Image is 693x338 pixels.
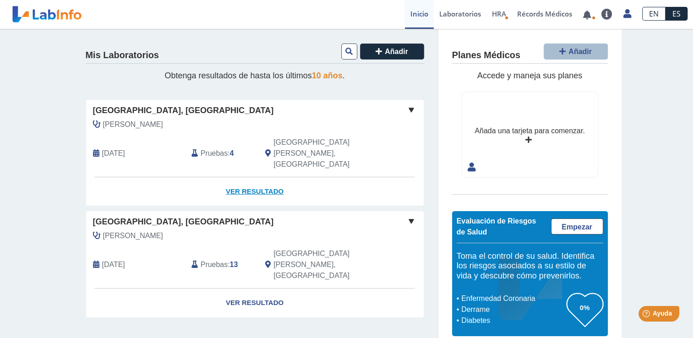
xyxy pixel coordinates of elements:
div: : [185,248,258,281]
span: 2025-04-08 [102,259,125,270]
span: Martinez, Guillermo [103,119,163,130]
h5: Toma el control de su salud. Identifica los riesgos asociados a su estilo de vida y descubre cómo... [457,251,603,281]
iframe: Help widget launcher [611,302,683,328]
h4: Planes Médicos [452,50,520,61]
b: 4 [230,149,234,157]
li: Enfermedad Coronaria [459,293,567,304]
div: Añada una tarjeta para comenzar. [475,125,584,136]
span: San Juan, PR [273,248,375,281]
span: Añadir [568,48,592,55]
span: Accede y maneja sus planes [477,71,582,80]
h4: Mis Laboratorios [86,50,159,61]
span: Pruebas [201,148,228,159]
a: Ver Resultado [86,177,424,206]
a: ES [666,7,688,21]
span: Evaluación de Riesgos de Salud [457,217,536,236]
span: HRA [492,9,506,18]
div: : [185,137,258,170]
span: [GEOGRAPHIC_DATA], [GEOGRAPHIC_DATA] [93,216,274,228]
span: 2025-09-17 [102,148,125,159]
span: Pruebas [201,259,228,270]
a: Ver Resultado [86,289,424,317]
button: Añadir [360,44,424,60]
a: EN [642,7,666,21]
span: Añadir [385,48,408,55]
span: Obtenga resultados de hasta los últimos . [164,71,344,80]
span: Rodriguez, Melisa [103,230,163,241]
a: Empezar [551,218,603,234]
li: Diabetes [459,315,567,326]
h3: 0% [567,302,603,313]
li: Derrame [459,304,567,315]
span: 10 años [312,71,343,80]
span: [GEOGRAPHIC_DATA], [GEOGRAPHIC_DATA] [93,104,274,117]
b: 13 [230,261,238,268]
button: Añadir [544,44,608,60]
span: San Juan, PR [273,137,375,170]
span: Empezar [562,223,592,231]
